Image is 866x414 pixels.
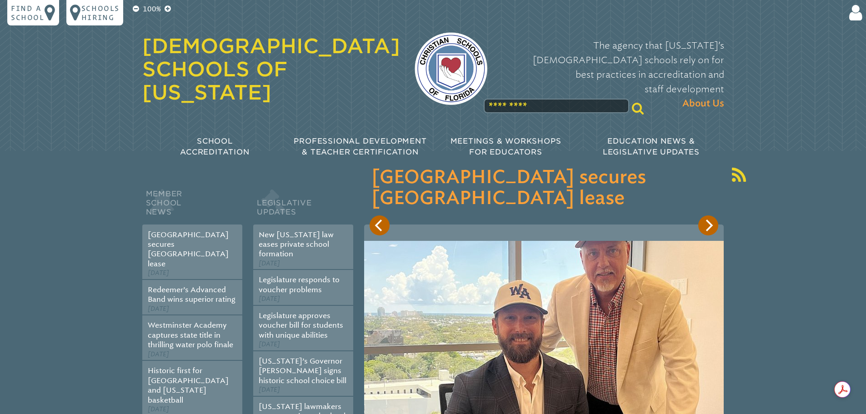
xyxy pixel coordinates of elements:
[148,230,229,268] a: [GEOGRAPHIC_DATA] secures [GEOGRAPHIC_DATA] lease
[371,167,716,209] h3: [GEOGRAPHIC_DATA] secures [GEOGRAPHIC_DATA] lease
[259,386,280,394] span: [DATE]
[142,34,400,104] a: [DEMOGRAPHIC_DATA] Schools of [US_STATE]
[11,4,45,22] p: Find a school
[142,187,242,224] h2: Member School News
[253,187,353,224] h2: Legislative Updates
[370,215,390,235] button: Previous
[148,350,169,358] span: [DATE]
[502,38,724,111] p: The agency that [US_STATE]’s [DEMOGRAPHIC_DATA] schools rely on for best practices in accreditati...
[259,311,343,339] a: Legislature approves voucher bill for students with unique abilities
[259,295,280,303] span: [DATE]
[682,96,724,111] span: About Us
[451,137,561,156] span: Meetings & Workshops for Educators
[148,366,229,404] a: Historic first for [GEOGRAPHIC_DATA] and [US_STATE] basketball
[259,259,280,267] span: [DATE]
[148,405,169,413] span: [DATE]
[259,340,280,348] span: [DATE]
[259,357,346,385] a: [US_STATE]’s Governor [PERSON_NAME] signs historic school choice bill
[259,275,340,294] a: Legislature responds to voucher problems
[81,4,120,22] p: Schools Hiring
[141,4,163,15] p: 100%
[148,321,233,349] a: Westminster Academy captures state title in thrilling water polo finale
[180,137,249,156] span: School Accreditation
[148,285,235,304] a: Redeemer’s Advanced Band wins superior rating
[698,215,718,235] button: Next
[294,137,426,156] span: Professional Development & Teacher Certification
[603,137,700,156] span: Education News & Legislative Updates
[415,32,487,105] img: csf-logo-web-colors.png
[148,305,169,313] span: [DATE]
[148,269,169,277] span: [DATE]
[259,230,334,259] a: New [US_STATE] law eases private school formation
